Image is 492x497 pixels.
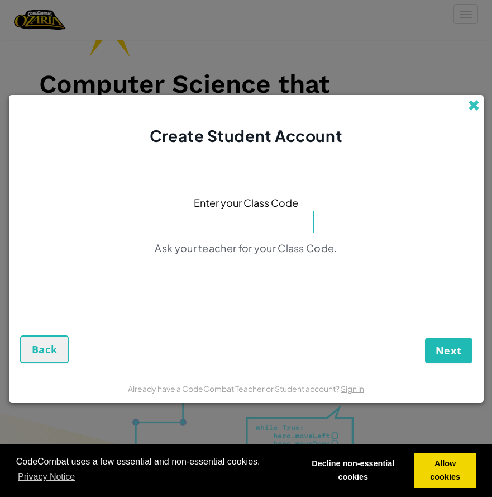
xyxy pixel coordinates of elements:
[16,468,77,485] a: learn more about cookies
[32,343,58,356] span: Back
[20,335,69,363] button: Back
[150,126,342,145] span: Create Student Account
[155,242,337,254] span: Ask your teacher for your Class Code.
[436,344,462,357] span: Next
[194,195,298,211] span: Enter your Class Code
[16,455,287,485] span: CodeCombat uses a few essential and non-essential cookies.
[128,384,341,394] span: Already have a CodeCombat Teacher or Student account?
[341,384,364,394] a: Sign in
[414,453,476,489] a: allow cookies
[296,453,410,489] a: deny cookies
[425,338,472,363] button: Next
